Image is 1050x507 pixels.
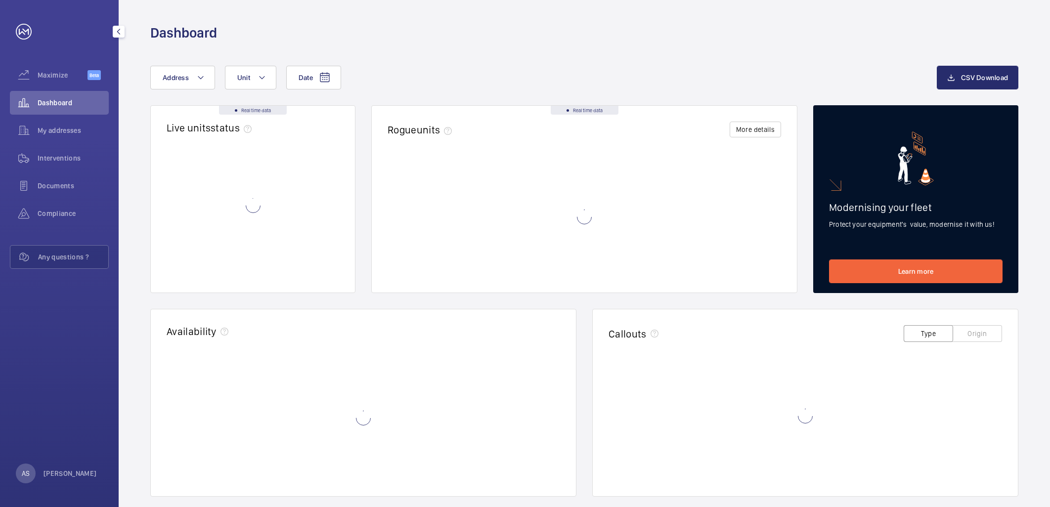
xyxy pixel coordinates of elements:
button: More details [730,122,781,137]
span: status [211,122,256,134]
span: Beta [87,70,101,80]
p: [PERSON_NAME] [44,468,97,478]
span: Unit [237,74,250,82]
button: Address [150,66,215,89]
a: Learn more [829,259,1003,283]
p: AS [22,468,30,478]
button: CSV Download [937,66,1018,89]
h2: Rogue [388,124,456,136]
h2: Callouts [609,328,647,340]
div: Real time data [551,106,618,115]
span: Compliance [38,209,109,218]
span: Any questions ? [38,252,108,262]
button: Unit [225,66,276,89]
span: Dashboard [38,98,109,108]
img: marketing-card.svg [898,131,934,185]
span: Date [299,74,313,82]
span: units [417,124,456,136]
span: CSV Download [961,74,1008,82]
button: Origin [953,325,1002,342]
h2: Modernising your fleet [829,201,1003,213]
span: Address [163,74,189,82]
button: Type [904,325,953,342]
span: Interventions [38,153,109,163]
h1: Dashboard [150,24,217,42]
span: Documents [38,181,109,191]
h2: Live units [167,122,256,134]
div: Real time data [219,106,287,115]
button: Date [286,66,341,89]
p: Protect your equipment's value, modernise it with us! [829,219,1003,229]
span: Maximize [38,70,87,80]
h2: Availability [167,325,217,338]
span: My addresses [38,126,109,135]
